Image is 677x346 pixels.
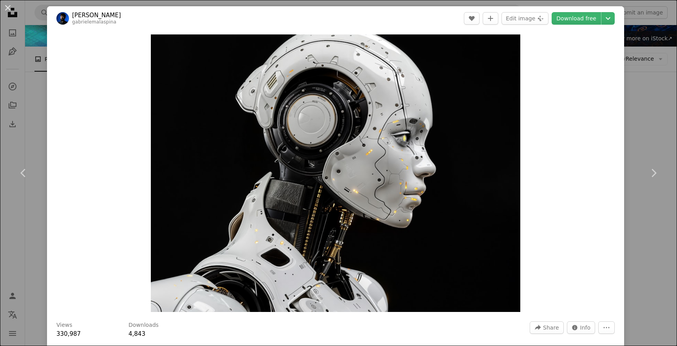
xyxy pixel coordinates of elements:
span: 330,987 [56,330,81,337]
a: gabrielemalaspina [72,19,116,25]
button: Edit image [501,12,548,25]
button: Zoom in on this image [151,34,520,312]
img: Go to Gabriele Malaspina's profile [56,12,69,25]
a: [PERSON_NAME] [72,11,121,19]
img: A white robot is standing in front of a black background [151,34,520,312]
button: Like [464,12,480,25]
button: Stats about this image [567,321,596,334]
h3: Downloads [129,321,159,329]
span: Share [543,322,559,333]
a: Next [630,135,677,211]
button: More Actions [598,321,615,334]
a: Download free [552,12,601,25]
h3: Views [56,321,72,329]
button: Choose download size [601,12,615,25]
span: 4,843 [129,330,145,337]
button: Add to Collection [483,12,498,25]
span: Info [580,322,591,333]
button: Share this image [530,321,563,334]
